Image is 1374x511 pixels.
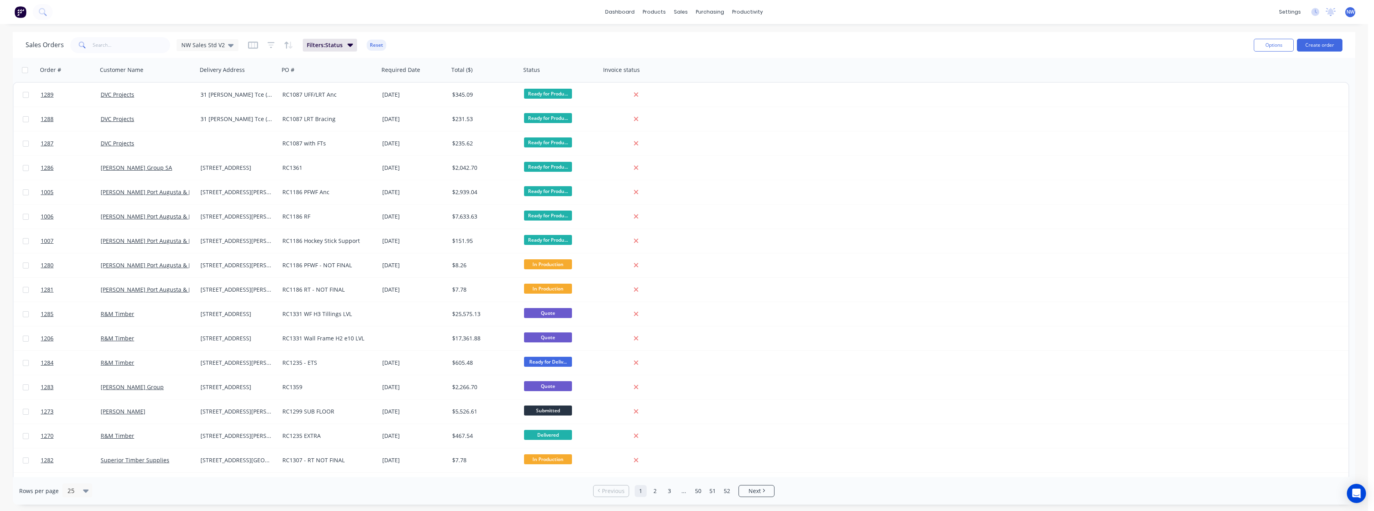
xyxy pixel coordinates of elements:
span: Ready for Produ... [524,211,572,221]
span: 1284 [41,359,54,367]
div: Order # [40,66,61,74]
div: RC1087 UFF/LRT Anc [282,91,371,99]
div: $2,939.04 [452,188,514,196]
div: 31 [PERSON_NAME] Tce ([GEOGRAPHIC_DATA] [201,115,272,123]
div: $235.62 [452,139,514,147]
div: PO # [282,66,294,74]
span: 1006 [41,213,54,221]
a: DVC Projects [101,91,134,98]
a: 1286 [41,156,101,180]
span: 1286 [41,164,54,172]
a: 1007 [41,229,101,253]
div: Customer Name [100,66,143,74]
div: Status [523,66,540,74]
div: [STREET_ADDRESS][PERSON_NAME] [201,359,272,367]
span: 1270 [41,432,54,440]
div: [DATE] [382,139,446,147]
div: RC1186 PFWF - NOT FINAL [282,261,371,269]
a: 1282 [41,448,101,472]
span: 1283 [41,383,54,391]
div: products [639,6,670,18]
span: 1289 [41,91,54,99]
span: Ready for Deliv... [524,357,572,367]
div: [DATE] [382,261,446,269]
button: Reset [367,40,386,51]
div: [DATE] [382,408,446,416]
div: [STREET_ADDRESS][PERSON_NAME] [201,188,272,196]
a: Page 3 [663,485,675,497]
span: 1287 [41,139,54,147]
a: 1287 [41,131,101,155]
a: 1283 [41,375,101,399]
div: RC1331 WF H3 Tillings LVL [282,310,371,318]
span: Quote [524,381,572,391]
div: settings [1275,6,1305,18]
span: Next [749,487,761,495]
a: R&M Timber [101,359,134,366]
a: [PERSON_NAME] Group [101,383,164,391]
div: RC1186 PFWF Anc [282,188,371,196]
a: 1288 [41,107,101,131]
span: Delivered [524,430,572,440]
div: RC1235 - ETS [282,359,371,367]
a: [PERSON_NAME] Port Augusta & [PERSON_NAME] [101,213,233,220]
span: Filters: Status [307,41,343,49]
span: 1007 [41,237,54,245]
div: [DATE] [382,164,446,172]
span: Quote [524,332,572,342]
div: [DATE] [382,286,446,294]
span: In Production [524,259,572,269]
div: [DATE] [382,188,446,196]
button: Filters:Status [303,39,357,52]
button: Options [1254,39,1294,52]
a: DVC Projects [101,115,134,123]
span: 1206 [41,334,54,342]
div: RC1186 Hockey Stick Support [282,237,371,245]
a: Next page [739,487,774,495]
span: Previous [602,487,625,495]
a: Page 51 [707,485,719,497]
div: [STREET_ADDRESS] [201,164,272,172]
a: DVC Projects [101,139,134,147]
div: $467.54 [452,432,514,440]
div: $8.26 [452,261,514,269]
div: Open Intercom Messenger [1347,484,1366,503]
a: [PERSON_NAME] Port Augusta & [PERSON_NAME] [101,188,233,196]
div: RC1359 [282,383,371,391]
span: 1273 [41,408,54,416]
div: $25,575.13 [452,310,514,318]
span: Ready for Produ... [524,89,572,99]
span: 1281 [41,286,54,294]
div: Total ($) [451,66,473,74]
span: 1280 [41,261,54,269]
div: [STREET_ADDRESS][GEOGRAPHIC_DATA] [201,456,272,464]
span: Quote [524,308,572,318]
div: [DATE] [382,359,446,367]
div: purchasing [692,6,728,18]
span: NW [1346,8,1354,16]
div: [DATE] [382,432,446,440]
span: 1288 [41,115,54,123]
a: 1285 [41,302,101,326]
div: $5,526.61 [452,408,514,416]
div: [DATE] [382,383,446,391]
div: RC1299 SUB FLOOR [282,408,371,416]
span: Ready for Produ... [524,235,572,245]
a: 1280 [41,253,101,277]
a: [PERSON_NAME] Port Augusta & [PERSON_NAME] [101,237,233,245]
img: Factory [14,6,26,18]
div: $7.78 [452,286,514,294]
a: [PERSON_NAME] Group SA [101,164,172,171]
div: RC1331 Wall Frame H2 e10 LVL [282,334,371,342]
a: Superior Timber Supplies [101,456,169,464]
h1: Sales Orders [26,41,64,49]
div: $7.78 [452,456,514,464]
a: 1006 [41,205,101,229]
div: [STREET_ADDRESS][PERSON_NAME] [201,408,272,416]
a: 1279 [41,473,101,497]
a: R&M Timber [101,432,134,439]
div: [STREET_ADDRESS] [201,334,272,342]
a: dashboard [601,6,639,18]
a: 1005 [41,180,101,204]
div: $7,633.63 [452,213,514,221]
